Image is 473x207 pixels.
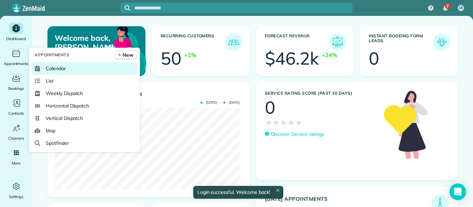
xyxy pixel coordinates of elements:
img: dashboard_welcome-42a62b7d889689a78055ac9021e634bf52bae3f8056760290aed330b23ab8690.png [81,18,148,85]
span: Bookings [8,85,24,92]
span: Contacts [8,110,24,117]
span: ★ [265,116,273,129]
a: Vertical Dispatch [32,112,137,124]
img: icon_forecast_revenue-8c13a41c7ed35a8dcfafea3cbb826a0462acb37728057bba2d056411b612bbbe.png [331,35,345,49]
a: Contacts [3,97,29,117]
span: Calendar [46,65,66,72]
div: +2% [184,51,196,59]
h3: Actual Revenue this month [56,91,242,97]
span: List [46,77,54,84]
span: ★ [287,116,295,129]
div: +24% [322,51,337,59]
div: Open Intercom Messenger [449,184,466,200]
img: icon_recurring_customers-cf858462ba22bcd05b5a5880d41d6543d210077de5bb9ebc9590e49fd87d84ed.png [227,35,241,49]
span: 7 [446,3,449,9]
button: Focus search [121,5,130,11]
div: 0 [369,50,379,67]
a: Spotfinder [32,137,137,149]
span: Weekly Dispatch [46,90,83,97]
span: Vertical Dispatch [46,115,83,122]
h3: Service Rating score (past 30 days) [265,91,377,96]
a: Map [32,124,137,137]
span: Dashboard [6,35,26,42]
span: ★ [272,116,280,129]
a: Cleaners [3,122,29,142]
a: Bookings [3,73,29,92]
a: Dashboard [3,23,29,42]
span: Settings [9,193,24,200]
span: ★ [280,116,287,129]
span: ★ [295,116,303,129]
span: More [12,160,20,167]
a: Calendar [32,62,137,75]
h3: Recurring Customers [161,34,225,51]
p: Discover Service ratings [271,131,324,138]
span: New [123,51,133,58]
div: 50 [161,50,181,67]
a: Discover Service ratings [265,131,324,138]
span: Map [46,127,55,134]
a: Settings [3,181,29,200]
span: LB [459,5,463,11]
a: Appointments [3,48,29,67]
div: $46.2k [265,50,319,67]
span: [DATE] [200,101,217,104]
span: Horizontal Dispatch [46,102,89,109]
span: [DATE] [223,101,240,104]
a: New [115,50,137,59]
div: 7 unread notifications [438,1,453,16]
img: icon_form_leads-04211a6a04a5b2264e4ee56bc0799ec3eb69b7e499cbb523a139df1d13a81ae0.png [435,35,449,49]
p: Welcome back, [PERSON_NAME]! [55,34,113,52]
span: Appointments [4,60,29,67]
div: Login successful. Welcome back! [193,186,283,199]
span: Cleaners [8,135,24,142]
a: List [32,75,137,87]
a: Weekly Dispatch [32,87,137,100]
a: Horizontal Dispatch [32,100,137,112]
div: 0 [265,99,275,116]
span: Spotfinder [46,140,69,147]
svg: Focus search [125,5,130,11]
h3: Forecast Revenue [265,34,329,51]
h3: Instant Booking Form Leads [369,34,433,51]
span: Appointments [35,51,69,58]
